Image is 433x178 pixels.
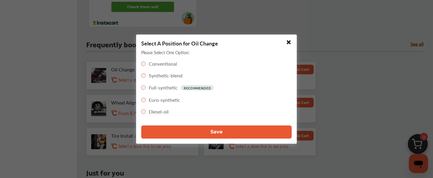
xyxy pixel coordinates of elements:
p: Please Select One Option: [141,49,190,55]
p: Select A Position for Oil Change [141,39,218,47]
label: Diesel-oil [149,108,169,115]
span: Save [210,129,223,135]
p: RECOMMENDED [181,85,214,90]
label: Full-synthetic [149,84,178,91]
label: Synthetic-blend [149,72,182,79]
label: Conventional [149,60,177,67]
button: Save [141,125,292,139]
label: Euro-synthetic [149,96,180,103]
